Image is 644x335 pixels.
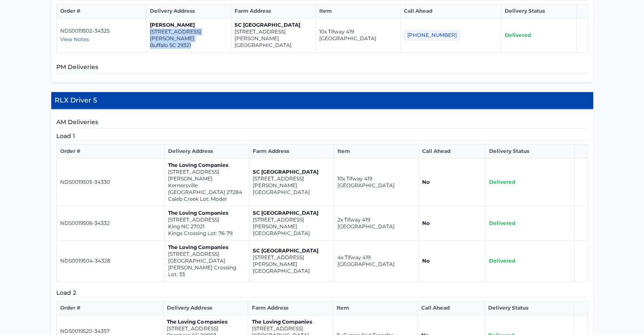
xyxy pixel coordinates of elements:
[56,144,164,158] th: Order #
[249,144,334,158] th: Farm Address
[56,288,588,297] h5: Load 2
[485,144,574,158] th: Delivery Status
[163,301,248,315] th: Delivery Address
[60,28,143,34] p: NDS0019502-34325
[252,325,329,332] p: [STREET_ADDRESS]
[404,30,460,40] span: [PHONE_NUMBER]
[150,22,227,28] p: [PERSON_NAME]
[168,223,246,230] p: King NC 27021
[168,264,246,278] p: [PERSON_NAME] Crossing Lot: 33
[168,169,246,182] p: [STREET_ADDRESS][PERSON_NAME]
[334,241,418,282] td: 4x Tifway 419 [GEOGRAPHIC_DATA]
[316,4,401,18] th: Item
[252,318,329,325] p: The Loving Companies
[316,18,401,53] td: 10x Tifway 419 [GEOGRAPHIC_DATA]
[60,220,161,227] p: NDS0019506-34332
[168,230,246,237] p: Kings Crossing Lot: 76-79
[501,4,576,18] th: Delivery Status
[167,318,244,325] p: The Loving Companies
[60,36,89,42] span: View Notes
[56,118,588,128] h5: AM Deliveries
[231,4,316,18] th: Farm Address
[235,28,312,42] p: [STREET_ADDRESS][PERSON_NAME]
[422,179,430,185] strong: No
[168,162,246,169] p: The Loving Companies
[418,144,485,158] th: Call Ahead
[253,216,330,230] p: [STREET_ADDRESS][PERSON_NAME]
[489,220,515,226] span: Delivered
[168,210,246,216] p: The Loving Companies
[417,301,485,315] th: Call Ahead
[146,4,231,18] th: Delivery Address
[253,169,330,175] p: SC [GEOGRAPHIC_DATA]
[150,42,227,49] p: Buffalo SC 29321
[422,257,430,264] strong: No
[60,257,161,264] p: NDS0019504-34328
[401,4,501,18] th: Call Ahead
[167,325,244,332] p: [STREET_ADDRESS]
[248,301,333,315] th: Farm Address
[489,179,515,185] span: Delivered
[484,301,574,315] th: Delivery Status
[253,210,330,216] p: SC [GEOGRAPHIC_DATA]
[253,175,330,189] p: [STREET_ADDRESS][PERSON_NAME]
[168,182,246,196] p: Kernersville [GEOGRAPHIC_DATA] 27284
[253,254,330,268] p: [STREET_ADDRESS][PERSON_NAME]
[60,328,160,335] p: NDS0019520-34357
[253,230,330,237] p: [GEOGRAPHIC_DATA]
[333,301,417,315] th: Item
[164,144,249,158] th: Delivery Address
[56,301,163,315] th: Order #
[168,251,246,257] p: [STREET_ADDRESS]
[56,63,588,73] h5: PM Deliveries
[168,196,246,202] p: Caleb Creek Lot: Model
[56,132,588,141] h5: Load 1
[168,216,246,223] p: [STREET_ADDRESS]
[168,257,246,264] p: [GEOGRAPHIC_DATA]
[334,144,418,158] th: Item
[334,158,418,206] td: 10x Tifway 419 [GEOGRAPHIC_DATA]
[51,92,593,109] h4: RLX Driver 5
[235,22,312,28] p: SC [GEOGRAPHIC_DATA]
[253,247,330,254] p: SC [GEOGRAPHIC_DATA]
[150,28,227,42] p: [STREET_ADDRESS][PERSON_NAME]
[422,220,430,226] strong: No
[253,268,330,274] p: [GEOGRAPHIC_DATA]
[60,179,161,185] p: NDS0019505-34330
[168,244,246,251] p: The Loving Companies
[253,189,330,196] p: [GEOGRAPHIC_DATA]
[489,257,515,264] span: Delivered
[235,42,312,49] p: [GEOGRAPHIC_DATA]
[505,32,531,38] span: Delivered
[334,206,418,241] td: 2x Tifway 419 [GEOGRAPHIC_DATA]
[56,4,146,18] th: Order #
